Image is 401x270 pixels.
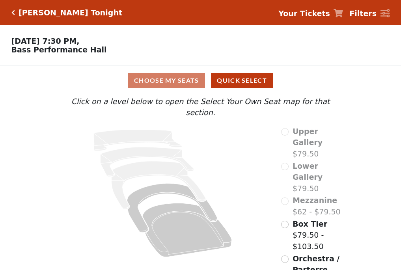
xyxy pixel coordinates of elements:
p: Click on a level below to open the Select Your Own Seat map for that section. [56,96,345,118]
span: Lower Gallery [293,162,323,182]
label: $79.50 - $103.50 [293,218,345,252]
button: Quick Select [211,73,273,88]
h5: [PERSON_NAME] Tonight [19,8,122,17]
label: $79.50 [293,160,345,194]
label: $79.50 [293,126,345,160]
a: Filters [349,8,390,19]
strong: Your Tickets [278,9,330,18]
label: $62 - $79.50 [293,195,341,217]
span: Box Tier [293,220,327,228]
a: Your Tickets [278,8,343,19]
a: Click here to go back to filters [11,10,15,15]
path: Upper Gallery - Seats Available: 0 [94,130,182,151]
span: Mezzanine [293,196,337,205]
span: Upper Gallery [293,127,323,147]
strong: Filters [349,9,377,18]
path: Lower Gallery - Seats Available: 0 [101,147,194,177]
path: Orchestra / Parterre Circle - Seats Available: 528 [143,203,232,257]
